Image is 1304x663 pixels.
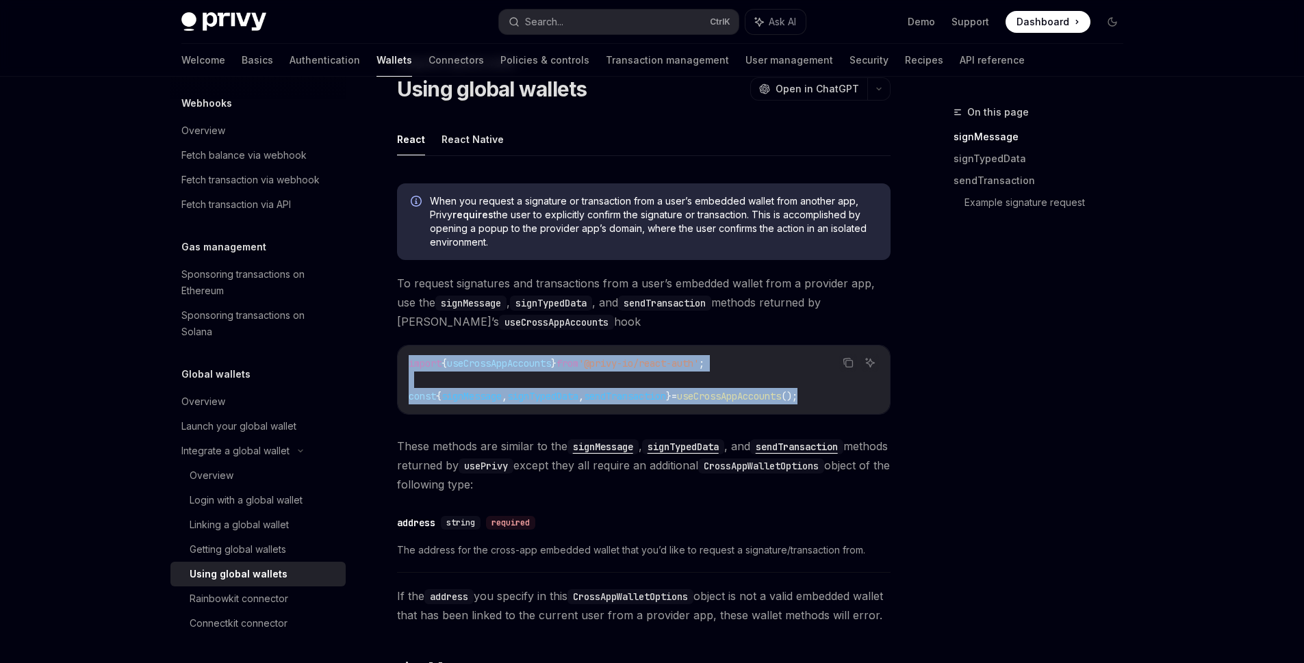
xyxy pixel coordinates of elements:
a: Login with a global wallet [170,488,346,512]
a: Security [849,44,888,77]
a: Fetch balance via webhook [170,143,346,168]
a: sendTransaction [954,170,1134,192]
span: from [557,357,578,369]
a: Wallets [376,44,412,77]
div: Launch your global wallet [181,418,296,434]
a: Overview [170,463,346,488]
h5: Webhooks [181,95,232,112]
div: Sponsoring transactions on Solana [181,307,337,340]
span: import [409,357,442,369]
a: Sponsoring transactions on Solana [170,303,346,344]
div: Rainbowkit connector [190,590,288,607]
span: Dashboard [1017,15,1069,29]
span: const [409,390,436,402]
span: string [446,517,475,528]
a: Connectors [429,44,484,77]
button: Search...CtrlK [499,10,739,34]
button: Ask AI [861,354,879,372]
span: useCrossAppAccounts [677,390,781,402]
span: If the you specify in this object is not a valid embedded wallet that has been linked to the curr... [397,586,891,625]
div: Fetch balance via webhook [181,147,307,164]
span: When you request a signature or transaction from a user’s embedded wallet from another app, Privy... [430,194,877,249]
code: useCrossAppAccounts [499,315,614,330]
span: On this page [967,104,1029,120]
a: Linking a global wallet [170,512,346,537]
span: Open in ChatGPT [776,82,859,96]
span: useCrossAppAccounts [447,357,551,369]
img: dark logo [181,12,266,31]
div: Overview [181,122,225,139]
code: sendTransaction [618,296,711,311]
h5: Global wallets [181,366,251,382]
div: Search... [525,14,563,30]
a: API reference [960,44,1025,77]
strong: requires [452,209,494,220]
span: '@privy-io/react-auth' [578,357,699,369]
div: Overview [190,467,233,484]
a: Transaction management [606,44,729,77]
div: Sponsoring transactions on Ethereum [181,266,337,299]
span: signTypedData [507,390,578,402]
a: Example signature request [964,192,1134,213]
span: sendTransaction [584,390,666,402]
a: Support [951,15,989,29]
code: CrossAppWalletOptions [698,458,824,473]
button: Copy the contents from the code block [839,354,857,372]
a: Rainbowkit connector [170,586,346,611]
a: Fetch transaction via webhook [170,168,346,192]
code: signMessage [435,296,507,311]
button: Open in ChatGPT [750,77,867,101]
code: sendTransaction [750,439,843,454]
span: } [666,390,672,402]
span: } [551,357,557,369]
a: Recipes [905,44,943,77]
a: Authentication [290,44,360,77]
button: React [397,123,425,155]
span: { [442,357,447,369]
button: Toggle dark mode [1101,11,1123,33]
div: Overview [181,393,225,410]
div: Fetch transaction via webhook [181,172,320,188]
div: Connectkit connector [190,615,287,632]
div: address [397,516,435,530]
a: User management [745,44,833,77]
a: Using global wallets [170,562,346,586]
span: These methods are similar to the , , and methods returned by except they all require an additiona... [397,437,891,494]
code: usePrivy [459,458,513,473]
span: (); [781,390,797,402]
div: Fetch transaction via API [181,196,291,213]
a: Launch your global wallet [170,414,346,439]
a: signTypedData [642,439,724,453]
code: signTypedData [642,439,724,454]
span: = [672,390,677,402]
button: Ask AI [745,10,806,34]
code: signTypedData [510,296,592,311]
a: Overview [170,389,346,414]
button: React Native [442,123,504,155]
a: Sponsoring transactions on Ethereum [170,262,346,303]
span: The address for the cross-app embedded wallet that you’d like to request a signature/transaction ... [397,542,891,558]
span: , [502,390,507,402]
span: To request signatures and transactions from a user’s embedded wallet from a provider app, use the... [397,274,891,331]
div: Using global wallets [190,566,287,582]
a: Demo [908,15,935,29]
div: required [486,516,535,530]
a: signMessage [954,126,1134,148]
a: signMessage [567,439,639,453]
span: signMessage [442,390,502,402]
span: , [578,390,584,402]
div: Linking a global wallet [190,517,289,533]
a: Policies & controls [500,44,589,77]
span: ; [699,357,704,369]
a: Basics [242,44,273,77]
div: Getting global wallets [190,541,286,558]
a: Dashboard [1006,11,1090,33]
a: signTypedData [954,148,1134,170]
svg: Info [411,196,424,209]
span: Ask AI [769,15,796,29]
code: address [424,589,474,604]
h1: Using global wallets [397,77,587,101]
span: Ctrl K [710,16,730,27]
code: CrossAppWalletOptions [567,589,693,604]
div: Integrate a global wallet [181,443,290,459]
